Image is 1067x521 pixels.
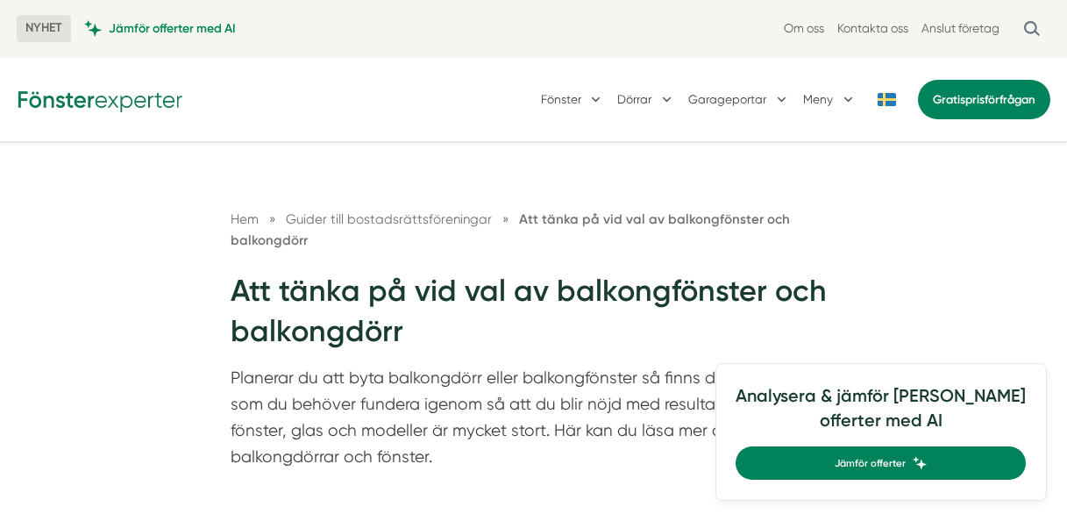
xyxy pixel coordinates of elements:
[17,85,183,112] img: Fönsterexperter Logotyp
[231,211,790,248] a: Att tänka på vid val av balkongfönster och balkongdörr
[231,209,837,251] nav: Breadcrumb
[231,271,837,366] h1: Att tänka på vid val av balkongfönster och balkongdörr
[835,455,906,471] span: Jämför offerter
[803,77,857,121] button: Meny
[784,20,824,37] a: Om oss
[837,20,908,37] a: Kontakta oss
[231,365,837,478] p: Planerar du att byta balkongdörr eller balkongfönster så finns det en del saker som du behöver fu...
[933,93,965,106] span: Gratis
[736,446,1026,480] a: Jämför offerter
[84,20,236,37] a: Jämför offerter med AI
[688,77,790,121] button: Garageportar
[921,20,999,37] a: Anslut företag
[109,20,236,37] span: Jämför offerter med AI
[231,211,259,227] a: Hem
[617,77,675,121] button: Dörrar
[541,77,605,121] button: Fönster
[736,384,1026,446] h4: Analysera & jämför [PERSON_NAME] offerter med AI
[502,209,509,230] span: »
[1013,13,1050,44] button: Öppna sök
[269,209,275,230] span: »
[17,15,71,42] span: NYHET
[286,211,492,227] span: Guider till bostadsrättsföreningar
[286,211,495,227] a: Guider till bostadsrättsföreningar
[918,80,1050,119] a: Gratisprisförfrågan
